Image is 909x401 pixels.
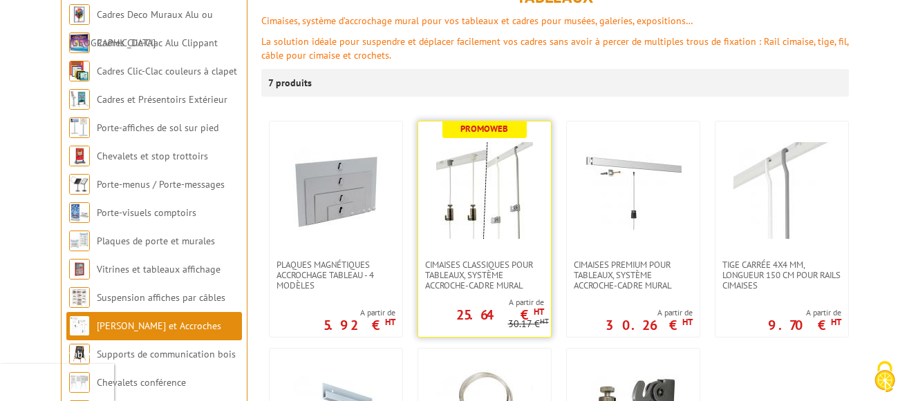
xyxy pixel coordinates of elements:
a: Porte-visuels comptoirs [97,206,196,219]
a: Cimaises PREMIUM pour tableaux, système accroche-cadre mural [567,260,700,291]
p: 5.92 € [324,321,395,329]
img: Chevalets et stop trottoirs [69,146,90,166]
img: Porte-visuels comptoirs [69,202,90,223]
span: A partir de [324,307,395,318]
p: 30.17 € [508,319,549,329]
a: Tige carrée 4x4 mm, longueur 150 cm pour rails cimaises [715,260,848,291]
sup: HT [831,316,841,328]
span: Plaques magnétiques accrochage tableau - 4 modèles [277,260,395,291]
a: Chevalets et stop trottoirs [97,150,208,162]
img: Cadres Clic-Clac couleurs à clapet [69,61,90,81]
span: Cimaises CLASSIQUES pour tableaux, système accroche-cadre mural [425,260,544,291]
img: Cimaises et Accroches tableaux [69,315,90,336]
a: Plaques magnétiques accrochage tableau - 4 modèles [270,260,402,291]
a: Cadres et Présentoirs Extérieur [97,93,227,106]
span: Cimaises PREMIUM pour tableaux, système accroche-cadre mural [574,260,693,291]
a: Porte-affiches de sol sur pied [97,121,218,134]
img: Cimaises PREMIUM pour tableaux, système accroche-cadre mural [585,142,682,239]
a: Porte-menus / Porte-messages [97,178,225,190]
img: Vitrines et tableaux affichage [69,259,90,280]
b: Promoweb [460,123,508,135]
img: Cadres Deco Muraux Alu ou Bois [69,4,90,25]
a: Cimaises CLASSIQUES pour tableaux, système accroche-cadre mural [418,260,551,291]
a: [PERSON_NAME] et Accroches tableaux [69,320,221,360]
img: Porte-affiches de sol sur pied [69,117,90,138]
a: Chevalets conférence [97,376,186,389]
a: Cadres Clic-Clac Alu Clippant [97,37,218,49]
img: Porte-menus / Porte-messages [69,174,90,195]
img: Cadres et Présentoirs Extérieur [69,89,90,110]
p: 7 produits [268,69,320,97]
sup: HT [540,316,549,326]
a: Plaques de porte et murales [97,235,215,247]
button: Cookies (fenêtre modale) [861,354,909,401]
p: 30.26 € [606,321,693,329]
a: Supports de communication bois [97,348,236,360]
a: Vitrines et tableaux affichage [97,263,221,275]
span: A partir de [768,307,841,318]
a: Cadres Clic-Clac couleurs à clapet [97,65,237,77]
p: 25.64 € [456,311,544,319]
font: Cimaises, système d’accrochage mural pour vos tableaux et cadres pour musées, galeries, expositions… [261,14,693,27]
img: Plaques magnétiques accrochage tableau - 4 modèles [288,142,384,239]
sup: HT [534,306,544,317]
img: Tige carrée 4x4 mm, longueur 150 cm pour rails cimaises [733,142,830,239]
sup: HT [385,316,395,328]
span: A partir de [418,297,544,308]
img: Cimaises CLASSIQUES pour tableaux, système accroche-cadre mural [436,142,533,239]
img: Plaques de porte et murales [69,231,90,251]
img: Suspension affiches par câbles [69,287,90,308]
span: A partir de [606,307,693,318]
sup: HT [682,316,693,328]
img: Cookies (fenêtre modale) [868,360,902,394]
a: Suspension affiches par câbles [97,291,225,304]
span: Tige carrée 4x4 mm, longueur 150 cm pour rails cimaises [722,260,841,291]
p: 9.70 € [768,321,841,329]
font: La solution idéale pour suspendre et déplacer facilement vos cadres sans avoir à percer de multip... [261,35,848,61]
a: Cadres Deco Muraux Alu ou [GEOGRAPHIC_DATA] [69,8,213,49]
